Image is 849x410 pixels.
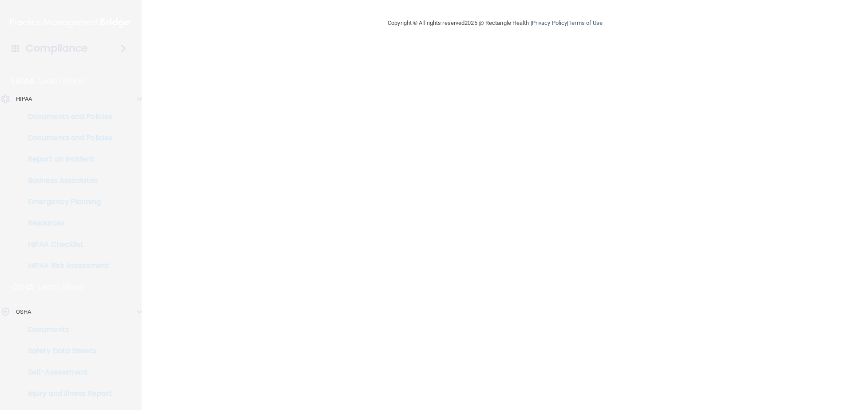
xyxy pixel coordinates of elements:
p: HIPAA Risk Assessment [6,261,127,270]
p: Learn More! [39,76,86,87]
p: HIPAA Checklist [6,240,127,249]
p: Emergency Planning [6,197,127,206]
p: Resources [6,219,127,228]
p: Documents and Policies [6,112,127,121]
h4: Compliance [26,42,87,55]
p: Learn More! [39,282,86,292]
p: Business Associates [6,176,127,185]
div: Copyright © All rights reserved 2025 @ Rectangle Health | | [333,9,657,37]
p: Safety Data Sheets [6,347,127,355]
a: Privacy Policy [532,20,567,26]
p: Injury and Illness Report [6,389,127,398]
a: Terms of Use [568,20,603,26]
p: HIPAA [16,94,32,104]
p: Report an Incident [6,155,127,164]
p: Documents and Policies [6,134,127,142]
p: Documents [6,325,127,334]
p: Self-Assessment [6,368,127,377]
p: OSHA [12,282,34,292]
p: HIPAA [12,76,35,87]
img: PMB logo [10,14,131,32]
p: OSHA [16,307,31,317]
